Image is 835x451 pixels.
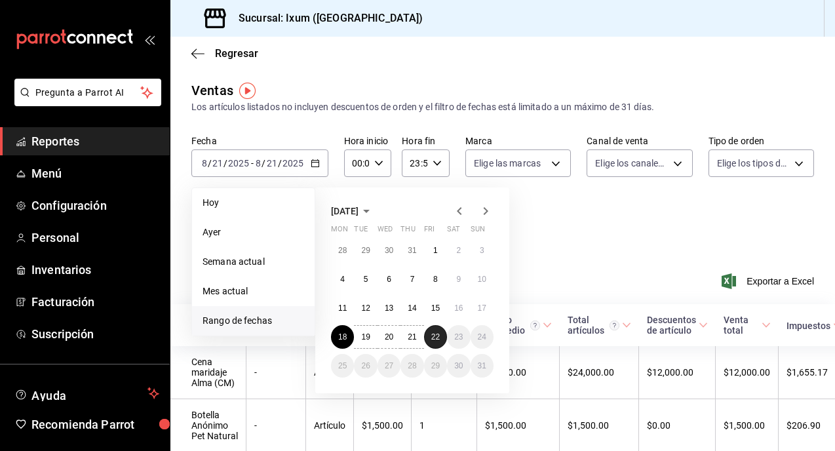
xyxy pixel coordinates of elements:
[447,239,470,262] button: August 2, 2025
[278,158,282,168] span: /
[354,225,367,239] abbr: Tuesday
[255,158,262,168] input: --
[239,83,256,99] img: Tooltip marker
[471,225,485,239] abbr: Sunday
[786,321,830,331] div: Impuestos
[361,246,370,255] abbr: July 29, 2025
[212,158,223,168] input: --
[331,206,359,216] span: [DATE]
[431,361,440,370] abbr: August 29, 2025
[408,246,416,255] abbr: July 31, 2025
[9,95,161,109] a: Pregunta a Parrot AI
[361,361,370,370] abbr: August 26, 2025
[431,304,440,313] abbr: August 15, 2025
[191,47,258,60] button: Regresar
[378,296,400,320] button: August 13, 2025
[408,361,416,370] abbr: August 28, 2025
[587,136,692,146] label: Canal de venta
[203,226,304,239] span: Ayer
[378,325,400,349] button: August 20, 2025
[31,293,159,311] span: Facturación
[639,346,716,399] td: $12,000.00
[331,354,354,378] button: August 25, 2025
[568,315,619,336] div: Total artículos
[471,325,494,349] button: August 24, 2025
[31,325,159,343] span: Suscripción
[410,275,415,284] abbr: August 7, 2025
[478,332,486,342] abbr: August 24, 2025
[35,86,141,100] span: Pregunta a Parrot AI
[191,100,814,114] div: Los artículos listados no incluyen descuentos de orden y el filtro de fechas está limitado a un m...
[378,225,393,239] abbr: Wednesday
[433,275,438,284] abbr: August 8, 2025
[331,267,354,291] button: August 4, 2025
[456,246,461,255] abbr: August 2, 2025
[402,136,450,146] label: Hora fin
[447,225,460,239] abbr: Saturday
[354,354,377,378] button: August 26, 2025
[14,79,161,106] button: Pregunta a Parrot AI
[344,136,392,146] label: Hora inicio
[480,246,484,255] abbr: August 3, 2025
[223,158,227,168] span: /
[208,158,212,168] span: /
[724,315,759,336] div: Venta total
[474,157,541,170] span: Elige las marcas
[447,267,470,291] button: August 9, 2025
[447,354,470,378] button: August 30, 2025
[431,332,440,342] abbr: August 22, 2025
[144,34,155,45] button: open_drawer_menu
[454,361,463,370] abbr: August 30, 2025
[251,158,254,168] span: -
[361,304,370,313] abbr: August 12, 2025
[246,346,306,399] td: -
[724,273,814,289] button: Exportar a Excel
[331,296,354,320] button: August 11, 2025
[306,346,354,399] td: Artículo
[724,315,771,336] span: Venta total
[471,354,494,378] button: August 31, 2025
[408,332,416,342] abbr: August 21, 2025
[31,165,159,182] span: Menú
[191,136,328,146] label: Fecha
[385,361,393,370] abbr: August 27, 2025
[647,315,696,336] div: Descuentos de artículo
[400,239,423,262] button: July 31, 2025
[456,275,461,284] abbr: August 9, 2025
[203,284,304,298] span: Mes actual
[447,296,470,320] button: August 16, 2025
[385,304,393,313] abbr: August 13, 2025
[400,325,423,349] button: August 21, 2025
[331,203,374,219] button: [DATE]
[31,197,159,214] span: Configuración
[331,239,354,262] button: July 28, 2025
[31,132,159,150] span: Reportes
[471,267,494,291] button: August 10, 2025
[215,47,258,60] span: Regresar
[191,81,233,100] div: Ventas
[203,196,304,210] span: Hoy
[227,158,250,168] input: ----
[340,275,345,284] abbr: August 4, 2025
[31,261,159,279] span: Inventarios
[385,246,393,255] abbr: July 30, 2025
[610,321,619,330] svg: El total artículos considera cambios de precios en los artículos así como costos adicionales por ...
[424,239,447,262] button: August 1, 2025
[716,346,779,399] td: $12,000.00
[331,225,348,239] abbr: Monday
[354,325,377,349] button: August 19, 2025
[400,354,423,378] button: August 28, 2025
[354,296,377,320] button: August 12, 2025
[478,304,486,313] abbr: August 17, 2025
[647,315,708,336] span: Descuentos de artículo
[424,296,447,320] button: August 15, 2025
[454,332,463,342] abbr: August 23, 2025
[433,246,438,255] abbr: August 1, 2025
[568,315,631,336] span: Total artículos
[354,267,377,291] button: August 5, 2025
[354,239,377,262] button: July 29, 2025
[424,225,435,239] abbr: Friday
[478,275,486,284] abbr: August 10, 2025
[338,361,347,370] abbr: August 25, 2025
